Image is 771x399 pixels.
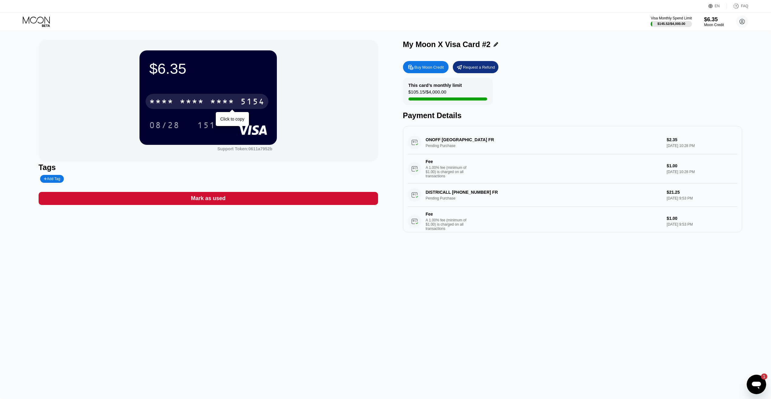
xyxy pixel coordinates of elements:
[39,192,378,205] div: Mark as used
[704,23,724,27] div: Moon Credit
[44,177,60,181] div: Add Tag
[426,218,471,231] div: A 1.00% fee (minimum of $1.00) is charged on all transactions
[408,83,462,88] div: This card’s monthly limit
[403,111,742,120] div: Payment Details
[403,40,491,49] div: My Moon X Visa Card #2
[145,118,184,133] div: 08/28
[197,121,215,131] div: 151
[651,16,692,27] div: Visa Monthly Spend Limit$145.52/$4,000.00
[193,118,220,133] div: 151
[426,165,471,178] div: A 1.00% fee (minimum of $1.00) is charged on all transactions
[727,3,748,9] div: FAQ
[708,3,727,9] div: EN
[453,61,498,73] div: Request a Refund
[408,207,738,236] div: FeeA 1.00% fee (minimum of $1.00) is charged on all transactions$1.00[DATE] 9:53 PM
[426,159,468,164] div: Fee
[415,65,444,70] div: Buy Moon Credit
[463,65,495,70] div: Request a Refund
[240,97,265,107] div: 5154
[403,61,449,73] div: Buy Moon Credit
[149,60,267,77] div: $6.35
[408,154,738,183] div: FeeA 1.00% fee (minimum of $1.00) is charged on all transactions$1.00[DATE] 10:28 PM
[667,170,737,174] div: [DATE] 10:28 PM
[651,16,692,20] div: Visa Monthly Spend Limit
[667,163,737,168] div: $1.00
[747,375,766,394] iframe: Bouton de lancement de la fenêtre de messagerie, 1 message non lu
[149,121,180,131] div: 08/28
[715,4,720,8] div: EN
[191,195,225,202] div: Mark as used
[704,16,724,27] div: $6.35Moon Credit
[755,373,767,380] iframe: Nombre de messages non lus
[657,22,685,26] div: $145.52 / $4,000.00
[426,212,468,217] div: Fee
[408,89,446,97] div: $105.15 / $4,000.00
[217,146,272,151] div: Support Token: 0611a7952b
[741,4,748,8] div: FAQ
[667,222,737,227] div: [DATE] 9:53 PM
[39,163,378,172] div: Tags
[220,117,244,121] div: Click to copy
[704,16,724,23] div: $6.35
[217,146,272,151] div: Support Token:0611a7952b
[40,175,64,183] div: Add Tag
[667,216,737,221] div: $1.00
